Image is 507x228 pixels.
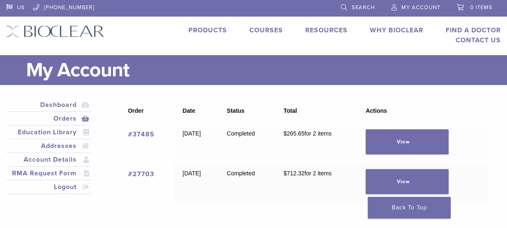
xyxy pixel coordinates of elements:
h1: My Account [26,55,501,85]
td: for 2 items [275,163,357,203]
span: Actions [366,107,387,114]
span: Search [352,4,375,11]
a: Find A Doctor [446,26,501,34]
td: for 2 items [275,124,357,163]
nav: Account pages [6,98,91,204]
a: Logout [8,182,89,192]
span: 265.65 [283,130,304,137]
span: 712.32 [283,170,304,177]
span: Date [183,107,195,114]
a: View order number 27703 [128,170,154,178]
a: Account Details [8,155,89,165]
span: Status [227,107,245,114]
td: Completed [219,124,275,163]
a: View order 27703 [366,169,449,194]
time: [DATE] [183,130,201,137]
a: Contact Us [456,36,501,44]
a: Why Bioclear [370,26,423,34]
a: Courses [249,26,283,34]
span: $ [283,170,287,177]
a: Dashboard [8,100,89,110]
a: Resources [305,26,348,34]
a: RMA Request Form [8,168,89,178]
a: View order number 37485 [128,130,155,138]
span: My Account [401,4,440,11]
a: Products [188,26,227,34]
time: [DATE] [183,170,201,177]
img: Bioclear [6,25,104,37]
span: 0 items [470,4,493,11]
a: Education Library [8,127,89,137]
a: View order 37485 [366,129,449,154]
a: Back To Top [368,197,451,218]
a: Orders [8,114,89,124]
span: Total [283,107,297,114]
td: Completed [219,163,275,203]
span: Order [128,107,144,114]
span: $ [283,130,287,137]
a: Addresses [8,141,89,151]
